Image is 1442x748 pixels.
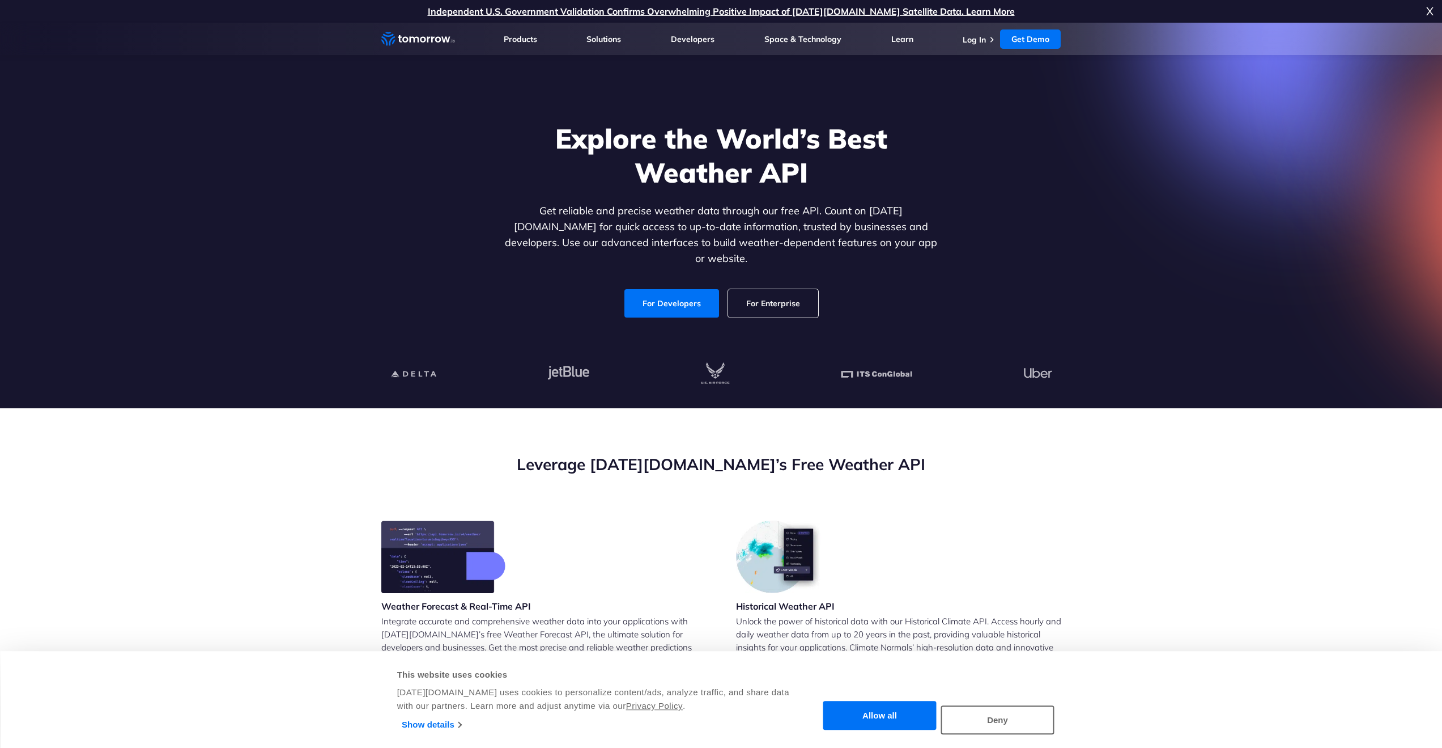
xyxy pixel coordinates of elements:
[381,454,1061,475] h2: Leverage [DATE][DOMAIN_NAME]’s Free Weather API
[503,121,940,189] h1: Explore the World’s Best Weather API
[823,701,937,730] button: Allow all
[381,600,531,612] h3: Weather Forecast & Real-Time API
[503,203,940,267] p: Get reliable and precise weather data through our free API. Count on [DATE][DOMAIN_NAME] for quic...
[941,705,1054,734] button: Deny
[381,615,707,693] p: Integrate accurate and comprehensive weather data into your applications with [DATE][DOMAIN_NAME]...
[428,6,1015,17] a: Independent U.S. Government Validation Confirms Overwhelming Positive Impact of [DATE][DOMAIN_NAM...
[626,701,683,711] a: Privacy Policy
[736,615,1061,680] p: Unlock the power of historical data with our Historical Climate API. Access hourly and daily weat...
[728,289,818,318] a: For Enterprise
[397,686,791,713] div: [DATE][DOMAIN_NAME] uses cookies to personalize content/ads, analyze traffic, and share data with...
[764,34,841,44] a: Space & Technology
[963,35,986,45] a: Log In
[891,34,913,44] a: Learn
[736,600,835,612] h3: Historical Weather API
[671,34,714,44] a: Developers
[624,289,719,318] a: For Developers
[397,668,791,682] div: This website uses cookies
[1000,29,1061,49] a: Get Demo
[402,716,461,733] a: Show details
[504,34,537,44] a: Products
[586,34,621,44] a: Solutions
[381,31,455,48] a: Home link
